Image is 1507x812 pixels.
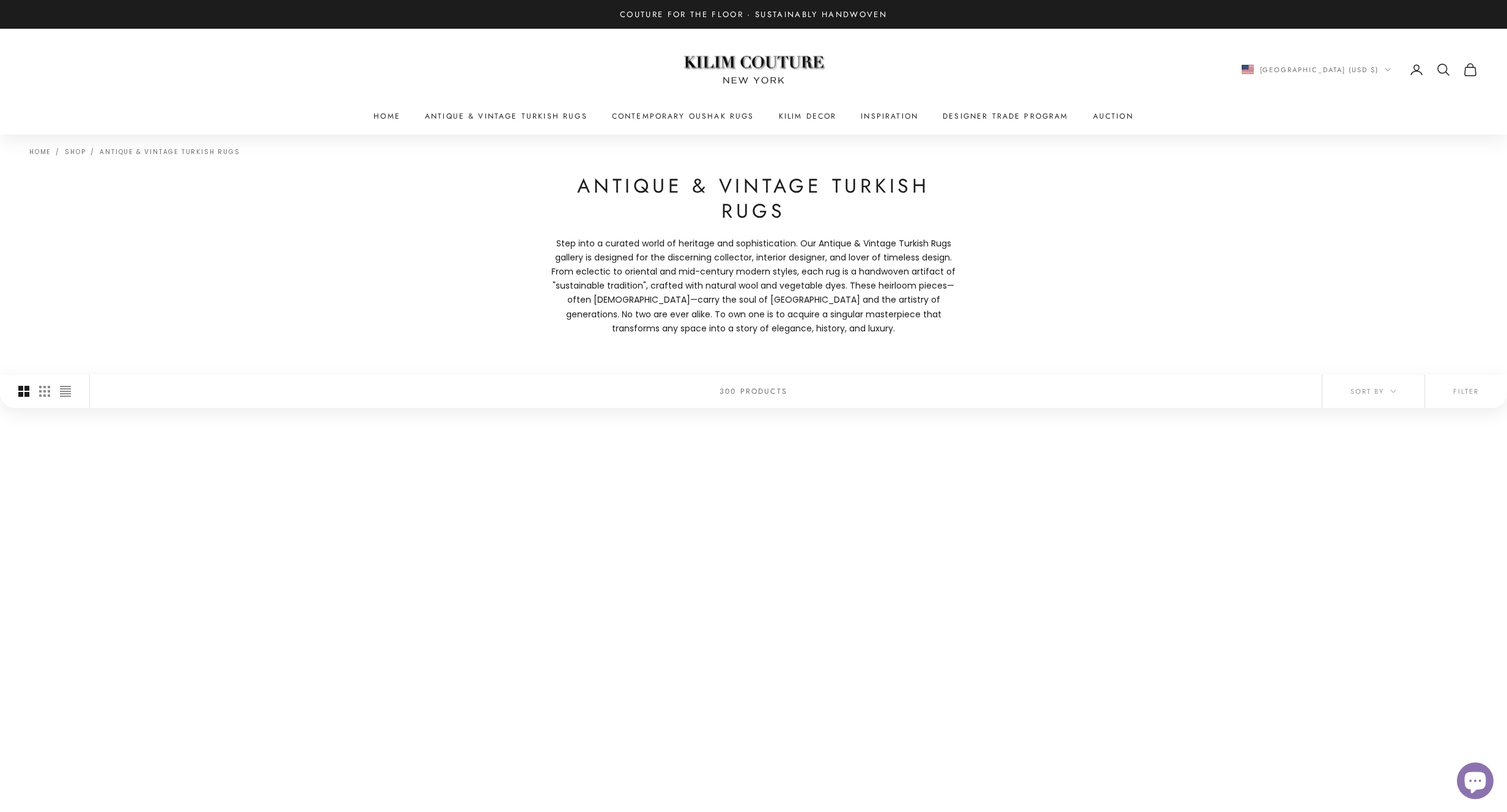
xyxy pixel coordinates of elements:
[29,147,51,157] a: Home
[620,8,887,21] p: Couture for the Floor · Sustainably Handwoven
[546,174,962,224] h1: Antique & Vintage Turkish Rugs
[1242,64,1391,75] button: Change country or currency
[29,110,1478,122] nav: Primary navigation
[29,147,240,155] nav: Breadcrumb
[425,110,588,122] a: Antique & Vintage Turkish Rugs
[1242,62,1478,77] nav: Secondary navigation
[546,237,962,336] p: Step into a curated world of heritage and sophistication. Our Antique & Vintage Turkish Rugs gall...
[720,385,787,397] p: 300 products
[861,110,918,122] a: Inspiration
[677,41,830,99] img: Logo of Kilim Couture New York
[39,375,50,408] button: Switch to smaller product images
[1350,386,1396,397] span: Sort by
[1322,375,1424,408] button: Sort by
[100,147,240,157] a: Antique & Vintage Turkish Rugs
[65,147,86,157] a: Shop
[1242,65,1254,74] img: United States
[612,110,754,122] a: Contemporary Oushak Rugs
[1093,110,1133,122] a: Auction
[18,375,29,408] button: Switch to larger product images
[1453,762,1497,802] inbox-online-store-chat: Shopify online store chat
[60,375,71,408] button: Switch to compact product images
[1260,64,1379,75] span: [GEOGRAPHIC_DATA] (USD $)
[779,110,837,122] summary: Kilim Decor
[374,110,400,122] a: Home
[1425,375,1507,408] button: Filter
[943,110,1069,122] a: Designer Trade Program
